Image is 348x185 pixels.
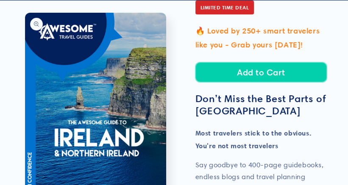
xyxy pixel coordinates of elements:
[195,0,254,15] span: Limited Time Deal
[195,24,327,52] p: 🔥 Loved by 250+ smart travelers like you - Grab yours [DATE]!
[195,93,327,117] h3: Don’t Miss the Best Parts of [GEOGRAPHIC_DATA]
[195,62,327,82] button: Add to Cart
[195,129,312,150] strong: Most travelers stick to the obvious. You're not most travelers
